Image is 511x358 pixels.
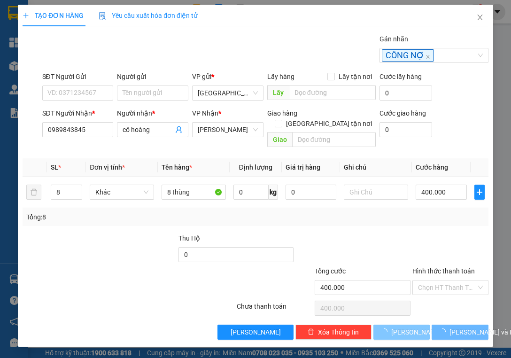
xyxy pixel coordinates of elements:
span: Lấy hàng [267,73,294,80]
input: Dọc đường [292,132,376,147]
input: 0 [286,185,337,200]
input: VD: Bàn, Ghế [162,185,226,200]
span: [PERSON_NAME] [231,327,281,337]
span: SL [51,163,58,171]
div: Người nhận [117,108,188,118]
span: user-add [175,126,183,133]
span: Đơn vị tính [90,163,125,171]
span: kg [269,185,278,200]
div: VP gửi [192,71,263,82]
span: close [476,14,484,21]
button: plus [474,185,485,200]
span: Tổng cước [315,267,346,275]
span: loading [439,328,449,335]
span: [GEOGRAPHIC_DATA] tận nơi [282,118,376,129]
span: plus [475,188,484,196]
span: [PERSON_NAME] [391,327,441,337]
span: Xóa Thông tin [318,327,359,337]
span: Sài Gòn [198,86,258,100]
span: Giao hàng [267,109,297,117]
label: Hình thức thanh toán [412,267,475,275]
input: Ghi Chú [344,185,408,200]
span: Tên hàng [162,163,192,171]
span: Tiên Thuỷ [198,123,258,137]
button: Close [467,5,493,31]
button: [PERSON_NAME] và In [432,325,488,340]
button: delete [26,185,41,200]
div: Tổng: 8 [26,212,198,222]
span: Lấy [267,85,289,100]
label: Cước lấy hàng [379,73,422,80]
div: Chưa thanh toán [236,301,314,318]
span: CÔNG NỢ [382,49,434,61]
label: Cước giao hàng [379,109,426,117]
span: Khác [95,185,148,199]
input: Cước lấy hàng [379,86,432,101]
span: Giao [267,132,292,147]
span: loading [381,328,391,335]
span: Thu Hộ [178,234,200,242]
input: Cước giao hàng [379,122,432,137]
span: Giá trị hàng [286,163,320,171]
button: [PERSON_NAME] [373,325,430,340]
label: Gán nhãn [379,35,408,43]
span: Cước hàng [416,163,448,171]
span: Yêu cầu xuất hóa đơn điện tử [99,12,198,19]
span: Định lượng [239,163,272,171]
span: plus [23,12,29,19]
button: deleteXóa Thông tin [295,325,372,340]
span: delete [308,328,314,336]
div: SĐT Người Nhận [42,108,114,118]
button: [PERSON_NAME] [217,325,294,340]
span: close [426,54,430,59]
div: SĐT Người Gửi [42,71,114,82]
input: Dọc đường [289,85,376,100]
span: Lấy tận nơi [335,71,376,82]
div: Người gửi [117,71,188,82]
img: icon [99,12,106,20]
th: Ghi chú [340,158,412,177]
span: TẠO ĐƠN HÀNG [23,12,84,19]
span: VP Nhận [192,109,218,117]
